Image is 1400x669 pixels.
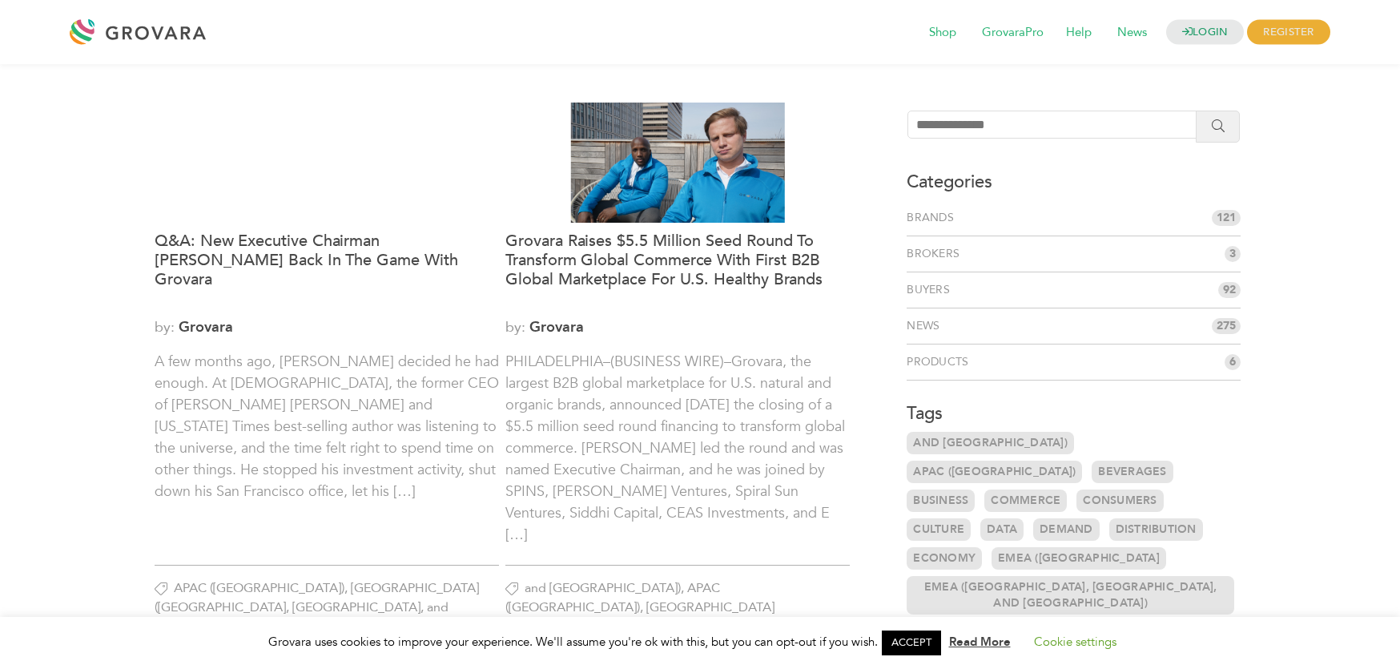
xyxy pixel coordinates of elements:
[1212,318,1241,334] span: 275
[907,282,956,298] a: Buyers
[907,576,1234,615] a: EMEA ([GEOGRAPHIC_DATA], [GEOGRAPHIC_DATA], and [GEOGRAPHIC_DATA])
[1106,24,1158,42] a: News
[505,316,850,338] span: by:
[984,490,1067,512] a: Commerce
[907,401,1241,425] h3: Tags
[1212,210,1241,226] span: 121
[992,547,1166,570] a: EMEA ([GEOGRAPHIC_DATA]
[1109,518,1203,541] a: Distribution
[1218,282,1241,298] span: 92
[179,317,233,337] a: Grovara
[1055,24,1103,42] a: Help
[155,351,499,546] p: A few months ago, [PERSON_NAME] decided he had enough. At [DEMOGRAPHIC_DATA], the former CEO of [...
[1055,18,1103,48] span: Help
[907,518,971,541] a: Culture
[1034,634,1116,650] a: Cookie settings
[1106,18,1158,48] span: News
[505,232,850,308] a: Grovara Raises $5.5 Million Seed Round to Transform Global Commerce with First B2B Global Marketp...
[907,246,966,262] a: Brokers
[907,210,960,226] a: Brands
[1225,246,1241,262] span: 3
[907,461,1082,483] a: APAC ([GEOGRAPHIC_DATA])
[268,634,1132,650] span: Grovara uses cookies to improve your experience. We'll assume you're ok with this, but you can op...
[1092,461,1173,483] a: Beverages
[529,317,584,337] a: Grovara
[918,18,968,48] span: Shop
[1033,518,1100,541] a: Demand
[949,634,1011,650] a: Read More
[907,490,975,512] a: Business
[1166,20,1245,45] a: LOGIN
[971,24,1055,42] a: GrovaraPro
[907,547,982,570] a: Economy
[505,351,850,546] p: PHILADELPHIA–(BUSINESS WIRE)–Grovara, the largest B2B global marketplace for U.S. natural and org...
[907,318,946,334] a: News
[918,24,968,42] a: Shop
[907,432,1074,454] a: and [GEOGRAPHIC_DATA])
[155,316,499,338] span: by:
[907,170,1241,194] h3: Categories
[971,18,1055,48] span: GrovaraPro
[907,354,975,370] a: Products
[155,232,499,308] a: Q&A: New Executive Chairman [PERSON_NAME] Back In the Game With Grovara
[1076,490,1163,512] a: Consumers
[980,518,1024,541] a: Data
[882,631,941,655] a: ACCEPT
[1247,20,1330,45] span: REGISTER
[1225,354,1241,370] span: 6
